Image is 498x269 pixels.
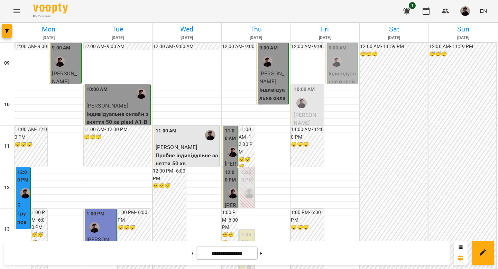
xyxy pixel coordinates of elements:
[154,35,220,41] h6: [DATE]
[8,3,25,19] button: Menu
[17,201,29,210] p: 5
[153,167,186,182] h6: 12:00 PM - 6:00 PM
[156,127,177,135] label: 11:00 AM
[86,210,105,218] label: 1:00 PM
[329,69,356,127] p: Індивідуальне онлайн заняття 50 хв рівні А1-В1 - [PERSON_NAME]
[118,209,151,224] h6: 1:00 PM - 6:00 PM
[153,43,220,50] h6: 12:00 AM - 9:00 AM
[4,225,10,233] h6: 13
[136,89,146,99] img: Аліса
[223,24,289,35] h6: Thu
[222,231,238,246] h6: 😴😴😴
[460,6,470,16] img: 7d603b6c0277b58a862e2388d03b3a1c.jpg
[296,98,307,108] img: Аліса
[225,127,237,142] label: 11:00 AM
[228,147,238,157] img: Аліса
[331,56,342,67] img: Аліса
[86,236,111,251] span: [PERSON_NAME]
[262,56,273,67] img: Аліса
[15,35,82,41] h6: [DATE]
[244,188,255,198] img: Аліса
[259,70,284,85] span: [PERSON_NAME]
[86,110,149,134] p: Індивідуальне онлайн заняття 50 хв рівні А1-В1
[361,24,427,35] h6: Sat
[33,14,68,19] span: For Business
[84,133,151,141] h6: 😴😴😴
[15,126,47,141] h6: 11:00 AM - 12:00 PM
[153,182,186,190] h6: 😴😴😴
[291,209,324,224] h6: 1:00 PM - 6:00 PM
[52,70,77,85] span: [PERSON_NAME]
[31,231,48,246] h6: 😴😴😴
[31,209,48,231] h6: 1:00 PM - 6:00 PM
[84,126,151,133] h6: 11:00 AM - 12:00 PM
[430,24,497,35] h6: Sun
[259,44,278,52] label: 9:00 AM
[477,4,490,17] button: EN
[222,209,238,231] h6: 1:00 PM - 6:00 PM
[86,102,128,109] span: [PERSON_NAME]
[20,188,30,198] img: Аліса
[291,224,324,231] h6: 😴😴😴
[480,7,487,15] span: EN
[55,56,65,67] img: Аліса
[89,222,100,233] img: Аліса
[294,112,319,127] span: [PERSON_NAME]
[84,35,151,41] h6: [DATE]
[15,24,82,35] h6: Mon
[17,169,29,184] label: 12:00 PM
[291,141,324,148] h6: 😴😴😴
[361,35,427,41] h6: [DATE]
[225,169,237,184] label: 12:00 PM
[228,188,238,198] img: Аліса
[156,144,197,150] span: [PERSON_NAME]
[409,2,416,9] span: 1
[15,43,47,58] h6: 12:00 AM - 9:00 AM
[360,50,427,58] h6: 😴😴😴
[241,169,253,184] label: 12:00 PM
[239,126,255,156] h6: 11:00 AM - 12:00 PM
[52,44,70,52] label: 9:00 AM
[84,24,151,35] h6: Tue
[205,130,215,140] img: Аліса
[225,202,237,233] span: [PERSON_NAME]
[294,86,315,93] label: 10:00 AM
[291,43,324,58] h6: 12:00 AM - 9:00 AM
[225,160,237,192] span: [PERSON_NAME]
[15,141,47,148] h6: 😴😴😴
[430,35,497,41] h6: [DATE]
[154,24,220,35] h6: Wed
[239,156,255,171] h6: 😴😴😴
[4,142,10,150] h6: 11
[292,35,358,41] h6: [DATE]
[429,43,496,50] h6: 12:00 AM - 11:59 PM
[4,184,10,192] h6: 12
[291,126,324,141] h6: 11:00 AM - 12:00 PM
[241,201,253,210] p: 0
[84,43,151,50] h6: 12:00 AM - 9:00 AM
[156,151,218,168] p: Пробне індивідульне заняття 50 хв
[429,50,496,58] h6: 😴😴😴
[86,86,108,93] label: 10:00 AM
[360,43,427,50] h6: 12:00 AM - 11:59 PM
[292,24,358,35] h6: Fri
[241,231,253,246] label: 1:30 PM
[33,3,68,13] img: Voopty Logo
[259,86,287,127] p: Індивідуальне онлайн заняття 80 хв рівні А1-В1
[118,224,151,231] h6: 😴😴😴
[223,35,289,41] h6: [DATE]
[329,44,347,52] label: 9:00 AM
[4,101,10,109] h6: 10
[4,59,10,67] h6: 09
